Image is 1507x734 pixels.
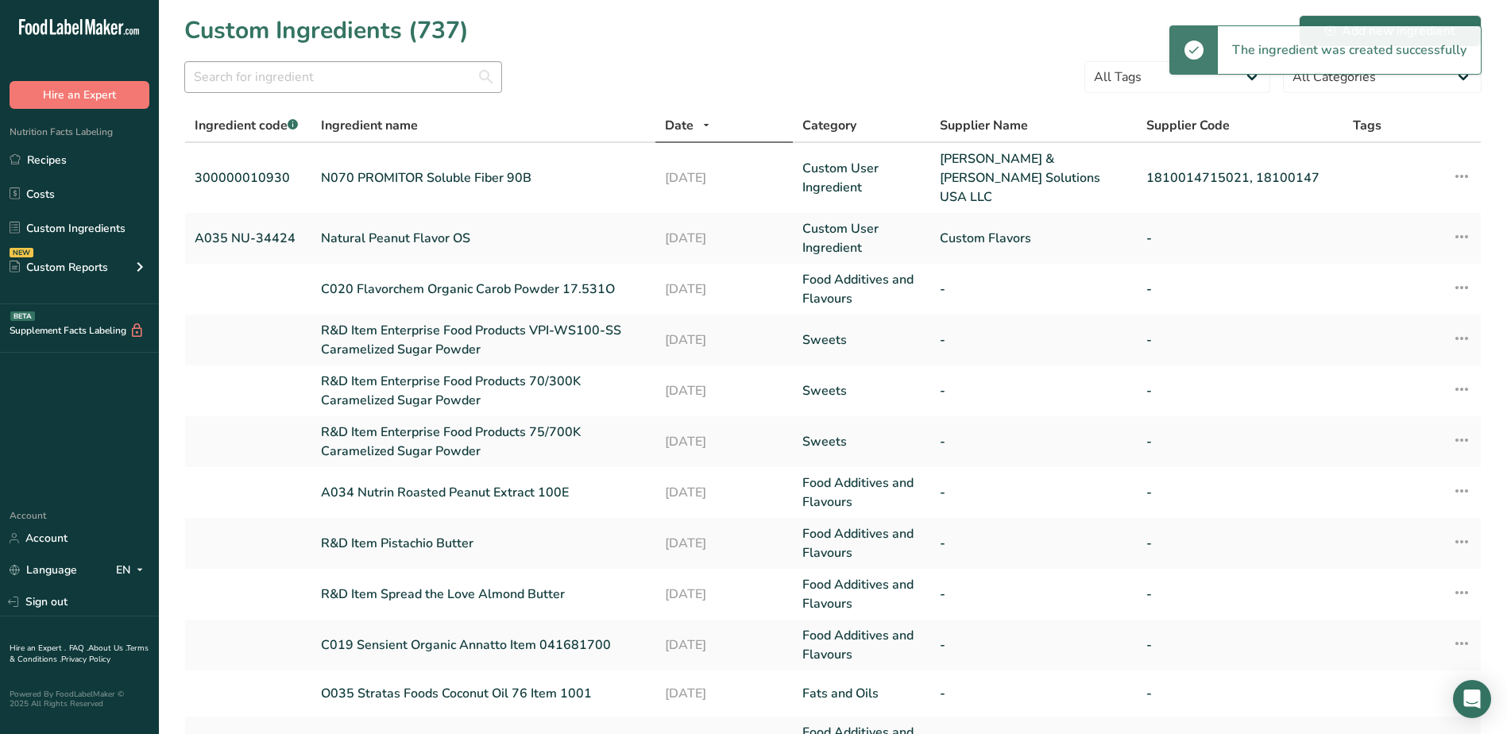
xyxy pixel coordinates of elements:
[321,229,646,248] a: Natural Peanut Flavor OS
[1353,116,1381,135] span: Tags
[10,643,66,654] a: Hire an Expert .
[940,585,1127,604] a: -
[321,372,646,410] a: R&D Item Enterprise Food Products 70/300K Caramelized Sugar Powder
[1146,585,1334,604] a: -
[321,684,646,703] a: O035 Stratas Foods Coconut Oil 76 Item 1001
[940,534,1127,553] a: -
[802,270,921,308] a: Food Additives and Flavours
[802,116,856,135] span: Category
[321,423,646,461] a: R&D Item Enterprise Food Products 75/700K Caramelized Sugar Powder
[195,168,302,187] a: 300000010930
[1146,229,1334,248] a: -
[1146,432,1334,451] a: -
[665,229,783,248] a: [DATE]
[802,684,921,703] a: Fats and Oils
[10,259,108,276] div: Custom Reports
[69,643,88,654] a: FAQ .
[940,381,1127,400] a: -
[195,229,302,248] a: A035 NU-34424
[1146,635,1334,655] a: -
[802,524,921,562] a: Food Additives and Flavours
[1218,26,1481,74] div: The ingredient was created successfully
[665,585,783,604] a: [DATE]
[321,483,646,502] a: A034 Nutrin Roasted Peanut Extract 100E
[665,116,694,135] span: Date
[665,483,783,502] a: [DATE]
[10,643,149,665] a: Terms & Conditions .
[802,381,921,400] a: Sweets
[802,219,921,257] a: Custom User Ingredient
[940,330,1127,350] a: -
[802,432,921,451] a: Sweets
[321,321,646,359] a: R&D Item Enterprise Food Products VPI-WS100-SS Caramelized Sugar Powder
[802,330,921,350] a: Sweets
[10,311,35,321] div: BETA
[940,635,1127,655] a: -
[802,473,921,512] a: Food Additives and Flavours
[940,684,1127,703] a: -
[940,432,1127,451] a: -
[1146,116,1230,135] span: Supplier Code
[665,330,783,350] a: [DATE]
[665,635,783,655] a: [DATE]
[1299,15,1482,47] button: Add new ingredient
[940,229,1127,248] a: Custom Flavors
[116,561,149,580] div: EN
[321,116,418,135] span: Ingredient name
[321,534,646,553] a: R&D Item Pistachio Butter
[1146,534,1334,553] a: -
[802,159,921,197] a: Custom User Ingredient
[940,116,1028,135] span: Supplier Name
[665,280,783,299] a: [DATE]
[10,248,33,257] div: NEW
[1146,381,1334,400] a: -
[665,684,783,703] a: [DATE]
[802,575,921,613] a: Food Additives and Flavours
[10,556,77,584] a: Language
[321,635,646,655] a: C019 Sensient Organic Annatto Item 041681700
[1146,330,1334,350] a: -
[665,168,783,187] a: [DATE]
[184,61,502,93] input: Search for ingredient
[665,381,783,400] a: [DATE]
[1146,280,1334,299] a: -
[1146,684,1334,703] a: -
[1146,168,1334,187] a: 1810014715021, 18100147
[940,280,1127,299] a: -
[10,81,149,109] button: Hire an Expert
[940,149,1127,207] a: [PERSON_NAME] & [PERSON_NAME] Solutions USA LLC
[184,13,469,48] h1: Custom Ingredients (737)
[665,432,783,451] a: [DATE]
[61,654,110,665] a: Privacy Policy
[88,643,126,654] a: About Us .
[1453,680,1491,718] div: Open Intercom Messenger
[665,534,783,553] a: [DATE]
[321,168,646,187] a: N070 PROMITOR Soluble Fiber 90B
[1146,483,1334,502] a: -
[195,117,298,134] span: Ingredient code
[1325,21,1455,41] div: Add new ingredient
[321,280,646,299] a: C020 Flavorchem Organic Carob Powder 17.531O
[940,483,1127,502] a: -
[10,690,149,709] div: Powered By FoodLabelMaker © 2025 All Rights Reserved
[321,585,646,604] a: R&D Item Spread the Love Almond Butter
[802,626,921,664] a: Food Additives and Flavours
